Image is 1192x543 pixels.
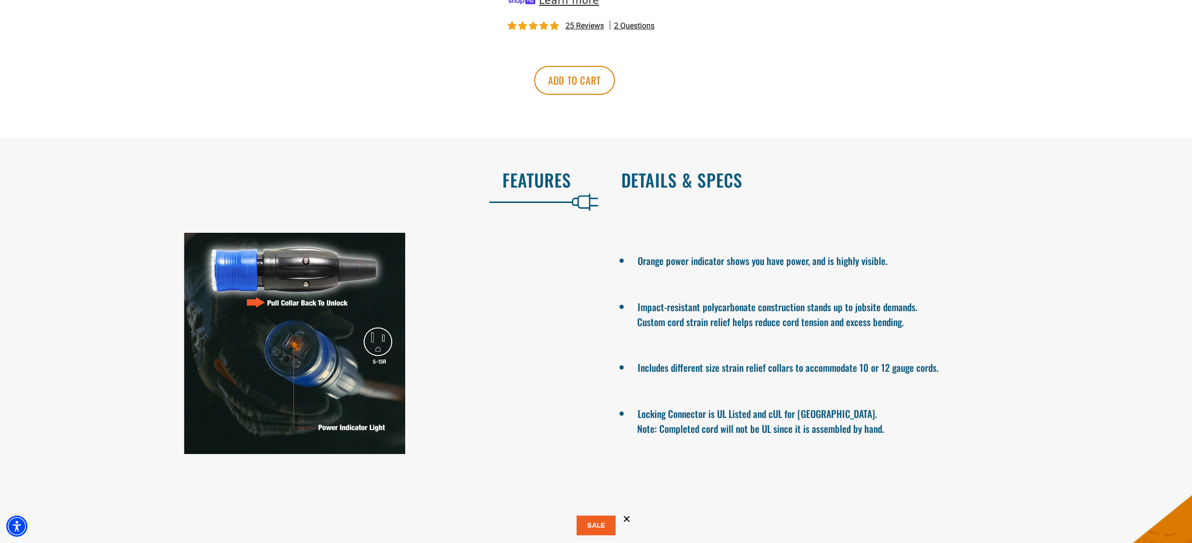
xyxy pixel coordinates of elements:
[20,170,571,190] h2: Features
[637,358,1159,375] li: Includes different size strain relief collars to accommodate 10 or 12 gauge cords.
[6,516,27,537] div: Accessibility Menu
[508,22,561,31] span: 4.84 stars
[534,66,615,95] button: Add to cart
[621,170,1172,190] h2: Details & Specs
[637,404,1159,436] li: Locking Connector is UL Listed and cUL for [GEOGRAPHIC_DATA]. Note: Completed cord will not be UL...
[637,251,1159,268] li: Orange power indicator shows you have power, and is highly visible.
[565,21,604,30] span: 25 reviews
[614,21,654,31] span: 2 questions
[637,297,1159,329] li: Impact-resistant polycarbonate construction stands up to jobsite demands. Custom cord strain reli...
